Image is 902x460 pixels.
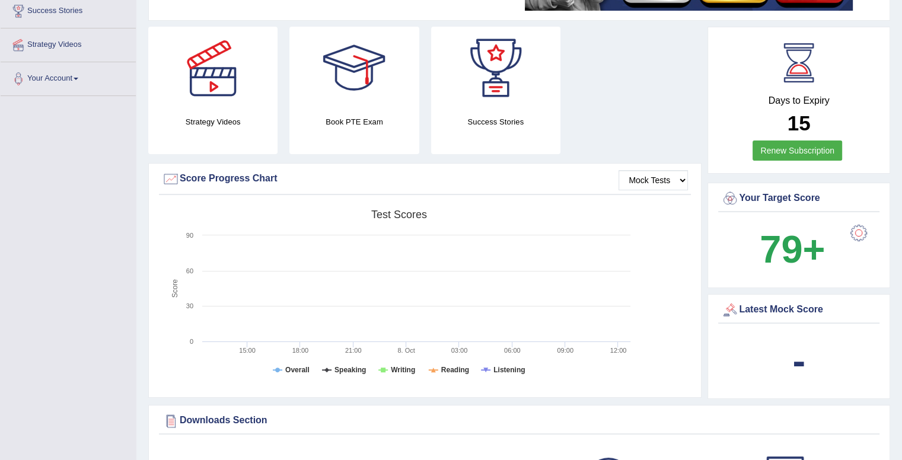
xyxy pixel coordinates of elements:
text: 90 [186,232,193,239]
div: Latest Mock Score [721,301,876,319]
b: 79+ [760,228,825,271]
tspan: Speaking [334,366,366,374]
h4: Book PTE Exam [289,116,419,128]
div: Score Progress Chart [162,170,688,188]
text: 03:00 [451,347,468,354]
text: 15:00 [239,347,256,354]
tspan: Listening [493,366,525,374]
tspan: Reading [441,366,469,374]
h4: Strategy Videos [148,116,278,128]
text: 18:00 [292,347,309,354]
h4: Success Stories [431,116,560,128]
text: 30 [186,302,193,309]
text: 0 [190,338,193,345]
tspan: Overall [285,366,310,374]
tspan: 8. Oct [397,347,415,354]
text: 06:00 [504,347,521,354]
a: Strategy Videos [1,28,136,58]
tspan: Test scores [371,209,427,221]
a: Renew Subscription [753,140,842,161]
b: - [792,339,805,382]
text: 21:00 [345,347,362,354]
div: Your Target Score [721,190,876,207]
a: Your Account [1,62,136,92]
text: 09:00 [557,347,573,354]
div: Downloads Section [162,412,876,430]
text: 60 [186,267,193,274]
b: 15 [788,111,811,135]
tspan: Score [171,279,179,298]
text: 12:00 [610,347,627,354]
h4: Days to Expiry [721,95,876,106]
tspan: Writing [391,366,415,374]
